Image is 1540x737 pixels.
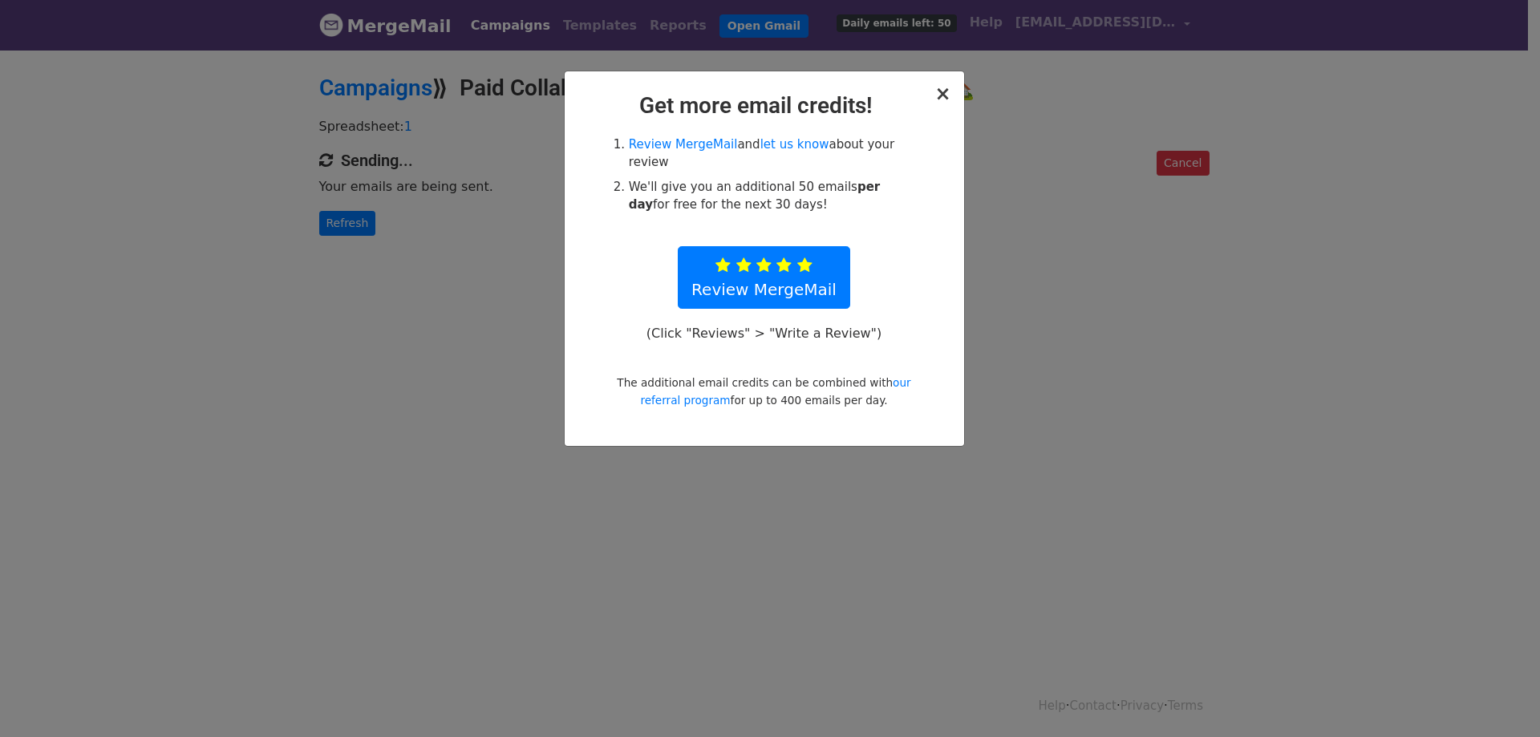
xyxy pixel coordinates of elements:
[934,83,950,105] span: ×
[629,178,918,214] li: We'll give you an additional 50 emails for free for the next 30 days!
[629,180,880,213] strong: per day
[678,246,850,309] a: Review MergeMail
[1460,660,1540,737] iframe: Chat Widget
[934,84,950,103] button: Close
[629,137,738,152] a: Review MergeMail
[617,376,910,407] small: The additional email credits can be combined with for up to 400 emails per day.
[640,376,910,407] a: our referral program
[760,137,829,152] a: let us know
[629,136,918,172] li: and about your review
[638,325,890,342] p: (Click "Reviews" > "Write a Review")
[577,92,951,119] h2: Get more email credits!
